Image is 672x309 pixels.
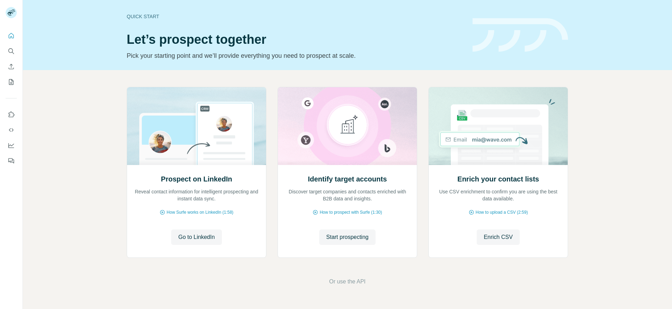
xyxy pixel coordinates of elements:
img: Identify target accounts [278,87,417,165]
h2: Prospect on LinkedIn [161,174,232,184]
img: banner [472,18,568,52]
p: Discover target companies and contacts enriched with B2B data and insights. [285,188,410,202]
button: Quick start [6,29,17,42]
button: Enrich CSV [477,229,520,245]
span: Go to LinkedIn [178,233,215,241]
span: How to upload a CSV (2:59) [476,209,528,215]
button: Use Surfe on LinkedIn [6,108,17,121]
img: Prospect on LinkedIn [127,87,266,165]
span: How Surfe works on LinkedIn (1:58) [167,209,233,215]
button: Feedback [6,154,17,167]
h2: Identify target accounts [308,174,387,184]
button: Start prospecting [319,229,376,245]
button: Search [6,45,17,57]
p: Reveal contact information for intelligent prospecting and instant data sync. [134,188,259,202]
button: My lists [6,76,17,88]
h2: Enrich your contact lists [457,174,539,184]
button: Use Surfe API [6,124,17,136]
button: Enrich CSV [6,60,17,73]
img: Enrich your contact lists [428,87,568,165]
div: Quick start [127,13,464,20]
button: Go to LinkedIn [171,229,222,245]
p: Use CSV enrichment to confirm you are using the best data available. [436,188,561,202]
span: How to prospect with Surfe (1:30) [320,209,382,215]
span: Enrich CSV [484,233,513,241]
span: Start prospecting [326,233,369,241]
button: Or use the API [329,277,365,286]
p: Pick your starting point and we’ll provide everything you need to prospect at scale. [127,51,464,61]
h1: Let’s prospect together [127,33,464,47]
button: Dashboard [6,139,17,152]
